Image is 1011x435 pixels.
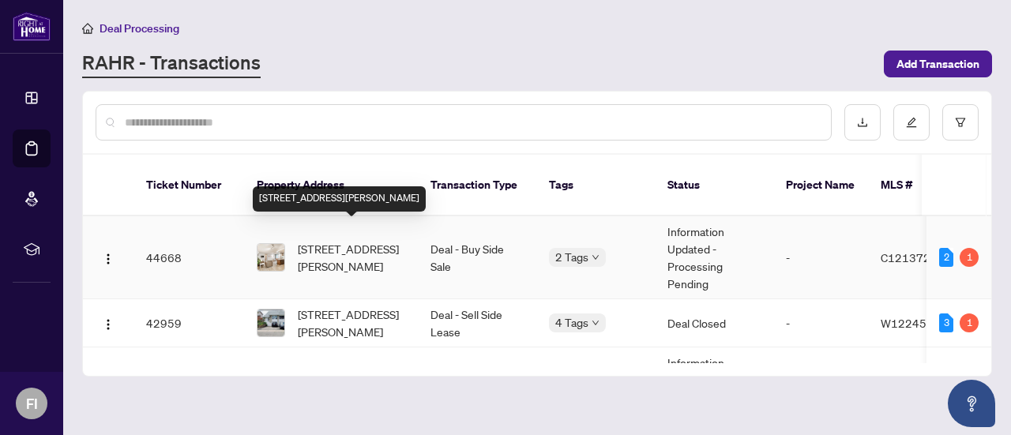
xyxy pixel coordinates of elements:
button: Add Transaction [884,51,992,77]
td: Listing - Lease [418,347,536,430]
button: Logo [96,310,121,336]
th: Property Address [244,155,418,216]
td: Deal - Sell Side Lease [418,299,536,347]
span: down [592,319,599,327]
span: FI [26,392,38,414]
span: Deal Processing [100,21,179,36]
span: filter [955,117,966,128]
td: - [773,216,868,299]
span: down [592,253,599,261]
span: [STREET_ADDRESS][PERSON_NAME] [298,306,405,340]
th: MLS # [868,155,963,216]
img: logo [13,12,51,41]
button: Open asap [948,380,995,427]
td: 41147 [133,347,244,430]
span: [STREET_ADDRESS][PERSON_NAME] [298,240,405,275]
span: W12245771 [881,316,948,330]
td: 44668 [133,216,244,299]
img: Logo [102,253,115,265]
button: Logo [96,245,121,270]
a: RAHR - Transactions [82,50,261,78]
td: Deal - Buy Side Sale [418,216,536,299]
th: Tags [536,155,655,216]
td: - [773,347,868,430]
th: Transaction Type [418,155,536,216]
div: 3 [939,313,953,332]
td: Information Updated - Processing Pending [655,216,773,299]
th: Project Name [773,155,868,216]
div: [STREET_ADDRESS][PERSON_NAME] [253,186,426,212]
span: 4 Tags [555,313,588,332]
div: 1 [960,248,979,267]
button: edit [893,104,930,141]
button: filter [942,104,979,141]
div: 1 [960,313,979,332]
td: 42959 [133,299,244,347]
span: home [82,23,93,34]
th: Status [655,155,773,216]
td: Deal Closed [655,299,773,347]
span: Add Transaction [896,51,979,77]
img: Logo [102,318,115,331]
th: Ticket Number [133,155,244,216]
td: Information Updated - Processing Pending [655,347,773,430]
div: 2 [939,248,953,267]
span: 2 Tags [555,248,588,266]
img: thumbnail-img [257,309,284,336]
img: thumbnail-img [257,244,284,271]
span: C12137203 [881,250,945,264]
td: - [773,299,868,347]
button: download [844,104,881,141]
span: edit [906,117,917,128]
span: download [857,117,868,128]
